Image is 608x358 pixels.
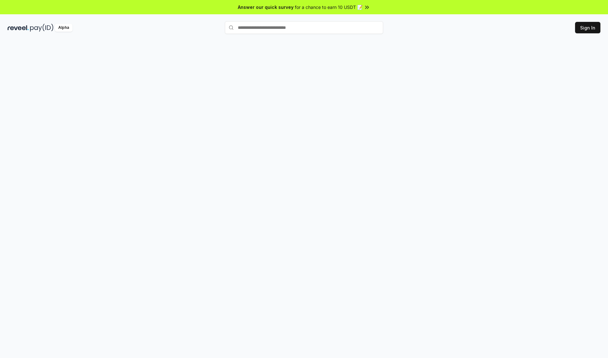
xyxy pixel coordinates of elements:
span: for a chance to earn 10 USDT 📝 [295,4,363,10]
button: Sign In [575,22,600,33]
img: pay_id [30,24,54,32]
div: Alpha [55,24,73,32]
span: Answer our quick survey [238,4,294,10]
img: reveel_dark [8,24,29,32]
